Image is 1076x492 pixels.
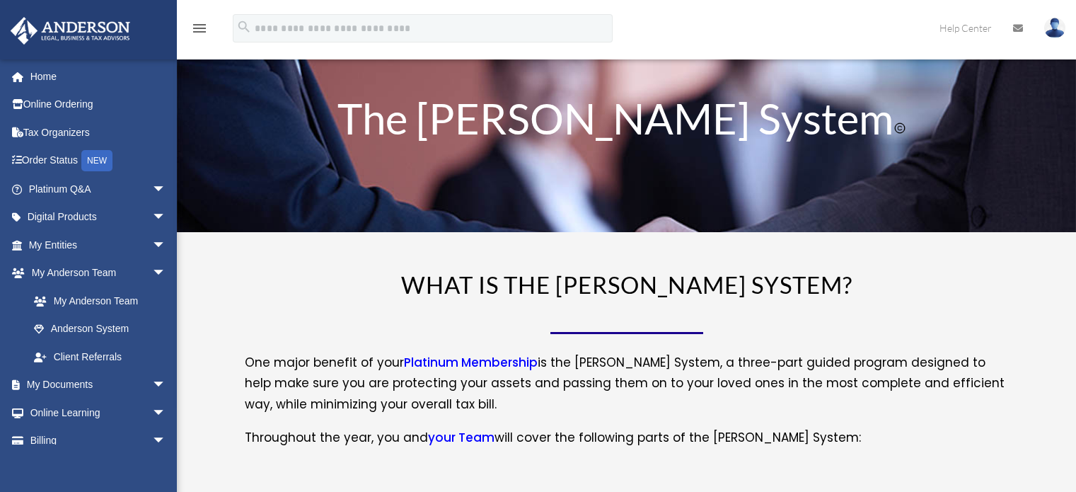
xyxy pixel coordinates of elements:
p: Throughout the year, you and will cover the following parts of the [PERSON_NAME] System: [245,428,1009,449]
a: My Anderson Teamarrow_drop_down [10,259,187,287]
img: User Pic [1044,18,1065,38]
a: My Documentsarrow_drop_down [10,371,187,399]
a: Billingarrow_drop_down [10,427,187,455]
i: search [236,19,252,35]
a: Anderson System [20,315,180,343]
div: NEW [81,150,112,171]
a: Home [10,62,187,91]
a: Online Ordering [10,91,187,119]
p: One major benefit of your is the [PERSON_NAME] System, a three-part guided program designed to he... [245,353,1009,428]
a: Platinum Q&Aarrow_drop_down [10,175,187,203]
span: arrow_drop_down [152,427,180,456]
span: arrow_drop_down [152,371,180,400]
a: menu [191,25,208,37]
img: Anderson Advisors Platinum Portal [6,17,134,45]
span: arrow_drop_down [152,175,180,204]
span: arrow_drop_down [152,203,180,232]
a: My Anderson Team [20,287,187,315]
a: Online Learningarrow_drop_down [10,399,187,427]
a: Tax Organizers [10,118,187,147]
a: Order StatusNEW [10,147,187,176]
i: menu [191,20,208,37]
span: arrow_drop_down [152,399,180,428]
a: your Team [428,429,494,453]
h1: The [PERSON_NAME] System [267,97,986,147]
a: Client Referrals [20,343,187,371]
span: arrow_drop_down [152,259,180,288]
a: Digital Productsarrow_drop_down [10,203,187,231]
a: My Entitiesarrow_drop_down [10,231,187,259]
span: WHAT IS THE [PERSON_NAME] SYSTEM? [401,270,852,299]
a: Platinum Membership [404,354,538,378]
span: arrow_drop_down [152,231,180,260]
